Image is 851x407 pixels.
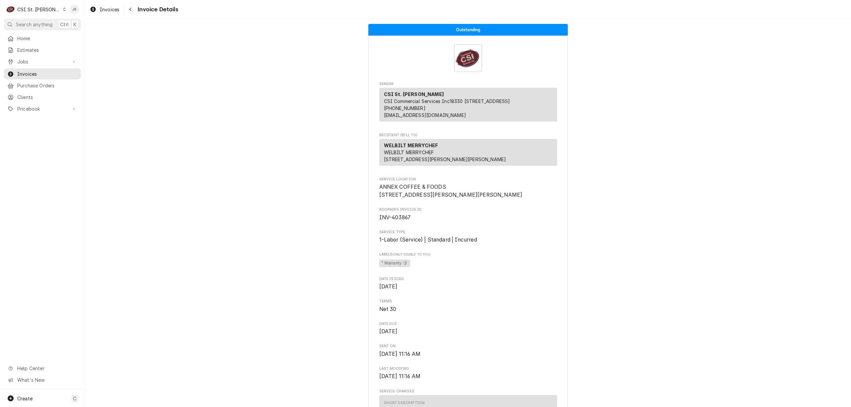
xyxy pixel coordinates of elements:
[368,24,568,36] div: Status
[379,351,421,357] span: [DATE] 11:16 AM
[384,143,438,148] strong: WELBILT MERRYCHEF
[379,252,557,268] div: [object Object]
[379,252,557,257] span: Labels
[379,88,557,122] div: Sender
[17,365,77,372] span: Help Center
[17,105,67,112] span: Pricebook
[379,283,398,290] span: [DATE]
[379,344,557,358] div: Sent On
[379,350,557,358] span: Sent On
[379,366,557,380] div: Last Modified
[17,396,33,401] span: Create
[17,94,77,101] span: Clients
[379,81,557,87] span: Sender
[16,21,53,28] span: Search anything
[379,321,557,327] span: Date Due
[379,237,477,243] span: 1-Labor (Service) | Standard | Incurred
[379,133,557,138] span: Recipient (Bill To)
[4,33,81,44] a: Home
[379,299,557,304] span: Terms
[17,58,67,65] span: Jobs
[4,363,81,374] a: Go to Help Center
[4,56,81,67] a: Go to Jobs
[456,28,480,32] span: Outstanding
[384,400,425,406] div: Short Description
[384,150,506,162] span: WELBILT MERRYCHEF [STREET_ADDRESS][PERSON_NAME][PERSON_NAME]
[125,4,136,15] button: Navigate back
[17,6,61,13] div: CSI St. [PERSON_NAME]
[6,5,15,14] div: C
[17,35,77,42] span: Home
[379,133,557,169] div: Invoice Recipient
[379,214,557,222] span: Roopairs Invoice ID
[379,305,557,313] span: Terms
[379,230,557,235] span: Service Type
[379,276,557,291] div: Date Issued
[393,253,430,256] span: (Only Visible to You)
[87,4,122,15] a: Invoices
[136,5,178,14] span: Invoice Details
[379,81,557,125] div: Invoice Sender
[379,344,557,349] span: Sent On
[73,395,76,402] span: C
[379,366,557,371] span: Last Modified
[70,5,79,14] div: JR
[379,258,557,268] span: [object Object]
[17,47,77,53] span: Estimates
[379,230,557,244] div: Service Type
[379,306,397,312] span: Net 30
[4,80,81,91] a: Purchase Orders
[454,44,482,72] img: Logo
[379,299,557,313] div: Terms
[384,112,466,118] a: [EMAIL_ADDRESS][DOMAIN_NAME]
[379,321,557,336] div: Date Due
[384,91,444,97] strong: CSI St. [PERSON_NAME]
[100,6,119,13] span: Invoices
[379,236,557,244] span: Service Type
[379,259,411,267] span: ¹ Warranty 🛡️
[379,177,557,182] span: Service Location
[379,328,398,335] span: [DATE]
[70,5,79,14] div: Jessica Rentfro's Avatar
[379,183,557,199] span: Service Location
[4,103,81,114] a: Go to Pricebook
[379,88,557,124] div: Sender
[60,21,69,28] span: Ctrl
[379,328,557,336] span: Date Due
[4,92,81,103] a: Clients
[379,276,557,282] span: Date Issued
[73,21,76,28] span: K
[379,207,557,212] span: Roopairs Invoice ID
[4,19,81,30] button: Search anythingCtrlK
[379,389,557,394] span: Service Charges
[6,5,15,14] div: CSI St. Louis's Avatar
[379,283,557,291] span: Date Issued
[379,139,557,168] div: Recipient (Bill To)
[17,70,77,77] span: Invoices
[379,207,557,221] div: Roopairs Invoice ID
[384,98,510,104] span: CSI Commercial Services Inc18330 [STREET_ADDRESS]
[4,374,81,385] a: Go to What's New
[4,68,81,79] a: Invoices
[379,372,557,380] span: Last Modified
[17,82,77,89] span: Purchase Orders
[379,184,523,198] span: ANNEX COFFEE & FOODS [STREET_ADDRESS][PERSON_NAME][PERSON_NAME]
[384,105,425,111] a: [PHONE_NUMBER]
[379,373,421,379] span: [DATE] 11:16 AM
[379,214,411,221] span: INV-403867
[379,177,557,199] div: Service Location
[4,45,81,55] a: Estimates
[379,139,557,166] div: Recipient (Bill To)
[17,376,77,383] span: What's New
